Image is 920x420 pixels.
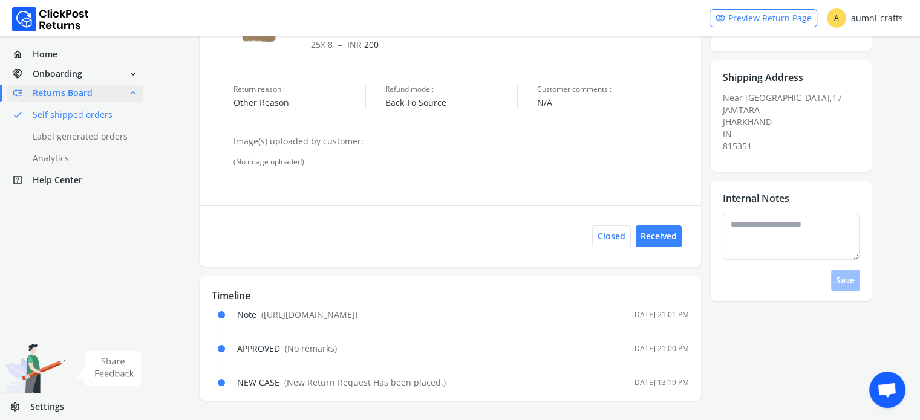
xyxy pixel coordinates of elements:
span: done [12,106,23,123]
p: Timeline [212,288,689,303]
div: NEW CASE [237,376,446,389]
span: Other Reason [233,97,365,109]
div: Near [GEOGRAPHIC_DATA],17 [723,92,867,152]
button: Closed [592,225,631,247]
div: [DATE] 13:19 PM [632,378,689,387]
span: Returns Board [33,87,93,99]
button: Received [636,225,682,247]
span: 200 [347,39,379,50]
div: Note [237,309,357,321]
p: Shipping Address [723,70,803,85]
span: ( No remarks ) [285,343,337,354]
span: = [338,39,342,50]
span: settings [10,398,30,415]
span: expand_more [128,65,139,82]
span: visibility [715,10,726,27]
a: Open chat [869,372,905,408]
div: aumni-crafts [827,8,903,28]
a: help_centerHelp Center [7,172,143,189]
span: Back To Source [385,97,517,109]
span: N/A [537,97,689,109]
span: Customer comments : [537,85,689,94]
p: Internal Notes [723,191,789,205]
div: (No image uploaded) [233,157,689,167]
a: Label generated orders [7,128,158,145]
a: homeHome [7,46,143,63]
div: JHARKHAND [723,116,867,128]
div: [DATE] 21:01 PM [632,310,689,320]
span: Onboarding [33,68,82,80]
div: JAMTARA [723,104,867,116]
a: doneSelf shipped orders [7,106,158,123]
span: ( New Return Request Has been placed. ) [284,376,446,388]
img: share feedback [76,351,142,386]
a: Analytics [7,150,158,167]
div: IN [723,128,867,140]
div: [DATE] 21:00 PM [632,344,689,354]
span: expand_less [128,85,139,102]
p: Image(s) uploaded by customer: [233,135,689,147]
span: ( [URL][DOMAIN_NAME] ) [261,309,357,320]
div: 815351 [723,140,867,152]
span: Help Center [33,174,82,186]
span: INR [347,39,362,50]
button: Save [831,270,860,291]
span: low_priority [12,85,33,102]
span: help_center [12,172,33,189]
span: Settings [30,401,64,413]
span: Home [33,48,57,60]
span: A [827,8,846,28]
span: Refund mode : [385,85,517,94]
span: Return reason : [233,85,365,94]
span: handshake [12,65,33,82]
div: APPROVED [237,343,337,355]
p: 25 X 8 [311,39,690,51]
span: home [12,46,33,63]
img: Logo [12,7,89,31]
a: visibilityPreview Return Page [710,9,817,27]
